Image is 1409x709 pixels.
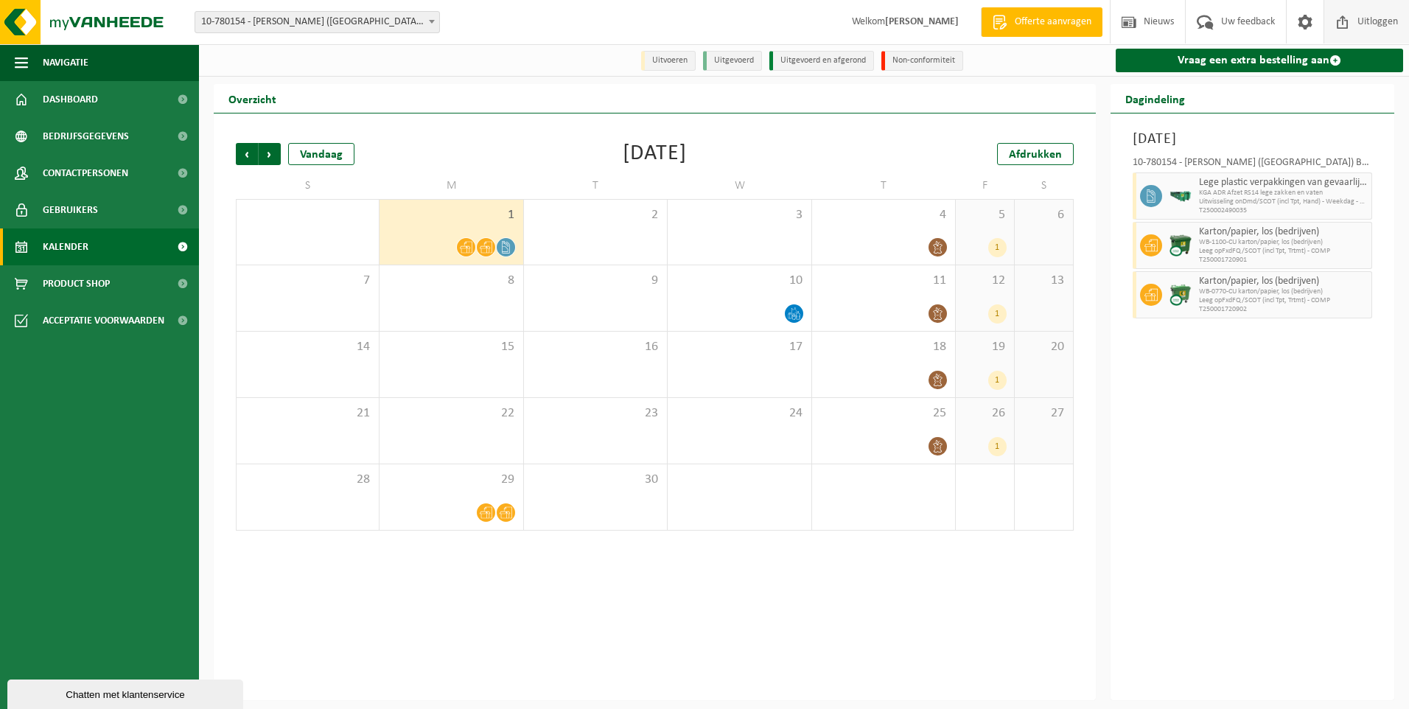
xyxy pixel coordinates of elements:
td: M [380,172,523,199]
div: [DATE] [623,143,687,165]
iframe: chat widget [7,677,246,709]
div: 1 [988,371,1007,390]
span: 28 [244,472,371,488]
span: 26 [963,405,1007,422]
li: Uitgevoerd [703,51,762,71]
span: T250001720901 [1199,256,1368,265]
td: W [668,172,811,199]
span: 13 [1022,273,1066,289]
div: 1 [988,238,1007,257]
strong: [PERSON_NAME] [885,16,959,27]
span: Gebruikers [43,192,98,228]
span: 19 [963,339,1007,355]
li: Non-conformiteit [881,51,963,71]
span: 30 [531,472,660,488]
a: Afdrukken [997,143,1074,165]
span: 16 [531,339,660,355]
span: 12 [963,273,1007,289]
td: T [524,172,668,199]
span: 7 [244,273,371,289]
span: WB-1100-CU karton/papier, los (bedrijven) [1199,238,1368,247]
span: 18 [819,339,948,355]
span: Lege plastic verpakkingen van gevaarlijke stoffen [1199,177,1368,189]
span: Karton/papier, los (bedrijven) [1199,276,1368,287]
img: WB-1100-CU [1169,234,1192,256]
span: 27 [1022,405,1066,422]
span: 10-780154 - ROYAL SANDERS (BELGIUM) BV - IEPER [195,11,440,33]
span: 17 [675,339,803,355]
div: 1 [988,437,1007,456]
span: 2 [531,207,660,223]
span: WB-0770-CU karton/papier, los (bedrijven) [1199,287,1368,296]
span: KGA ADR Afzet RS14 lege zakken en vaten [1199,189,1368,198]
a: Offerte aanvragen [981,7,1102,37]
span: Volgend [259,143,281,165]
span: Dashboard [43,81,98,118]
span: Acceptatie voorwaarden [43,302,164,339]
font: Welkom [852,16,959,27]
span: 29 [387,472,515,488]
span: 4 [819,207,948,223]
img: HK-RS-14-GN-00 [1169,191,1192,202]
td: S [236,172,380,199]
span: 8 [387,273,515,289]
div: 1 [988,304,1007,324]
div: 10-780154 - [PERSON_NAME] ([GEOGRAPHIC_DATA]) BV - IEPER [1133,158,1373,172]
div: Vandaag [288,143,354,165]
span: Kalender [43,228,88,265]
td: T [812,172,956,199]
span: Uitwisseling onDmd/SCOT (incl Tpt, Hand) - Weekdag - HK (Exch) [1199,198,1368,206]
span: 6 [1022,207,1066,223]
li: Uitvoeren [641,51,696,71]
span: Product Shop [43,265,110,302]
span: 20 [1022,339,1066,355]
span: Leeg opFxdFQ/SCOT (incl Tpt, Trtmt) - COMP [1199,296,1368,305]
span: 10 [675,273,803,289]
span: Navigatie [43,44,88,81]
span: Karton/papier, los (bedrijven) [1199,226,1368,238]
span: 3 [675,207,803,223]
span: Vorig [236,143,258,165]
span: 10-780154 - ROYAL SANDERS (BELGIUM) BV - IEPER [195,12,439,32]
h3: [DATE] [1133,128,1373,150]
span: T250002490035 [1199,206,1368,215]
li: Uitgevoerd en afgerond [769,51,874,71]
img: WB-0770-CU [1169,284,1192,306]
td: F [956,172,1015,199]
span: 24 [675,405,803,422]
span: 9 [531,273,660,289]
span: 5 [963,207,1007,223]
span: 22 [387,405,515,422]
span: Offerte aanvragen [1011,15,1095,29]
h2: Overzicht [214,84,291,113]
span: Afdrukken [1009,149,1062,161]
a: Vraag een extra bestelling aan [1116,49,1404,72]
td: S [1015,172,1074,199]
font: Vraag een extra bestelling aan [1178,55,1329,66]
span: 14 [244,339,371,355]
span: T250001720902 [1199,305,1368,314]
span: 1 [387,207,515,223]
span: 25 [819,405,948,422]
span: Contactpersonen [43,155,128,192]
h2: Dagindeling [1111,84,1200,113]
span: 21 [244,405,371,422]
span: Leeg opFxdFQ/SCOT (incl Tpt, Trtmt) - COMP [1199,247,1368,256]
span: Bedrijfsgegevens [43,118,129,155]
span: 23 [531,405,660,422]
span: 15 [387,339,515,355]
span: 11 [819,273,948,289]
